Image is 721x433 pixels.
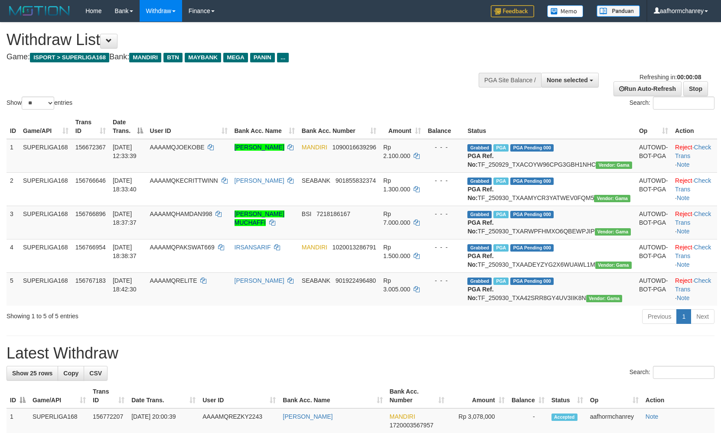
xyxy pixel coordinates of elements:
[677,161,690,168] a: Note
[223,53,248,62] span: MEGA
[7,345,714,362] h1: Latest Withdraw
[20,239,72,272] td: SUPERLIGA168
[20,172,72,206] td: SUPERLIGA168
[653,97,714,110] input: Search:
[113,144,137,159] span: [DATE] 12:33:39
[84,366,108,381] a: CSV
[467,244,492,252] span: Grabbed
[75,144,106,151] span: 156672367
[677,261,690,268] a: Note
[298,114,380,139] th: Bank Acc. Number: activate to sort column ascending
[113,277,137,293] span: [DATE] 18:42:30
[7,308,294,320] div: Showing 1 to 5 of 5 entries
[613,81,682,96] a: Run Auto-Refresh
[491,5,534,17] img: Feedback.jpg
[7,4,72,17] img: MOTION_logo.png
[672,114,717,139] th: Action
[109,114,147,139] th: Date Trans.: activate to sort column descending
[20,272,72,306] td: SUPERLIGA168
[235,277,284,284] a: [PERSON_NAME]
[586,295,623,302] span: Vendor URL: https://trx31.1velocity.biz
[277,53,289,62] span: ...
[547,5,584,17] img: Button%20Memo.svg
[630,366,714,379] label: Search:
[464,114,635,139] th: Status
[467,178,492,185] span: Grabbed
[683,81,708,96] a: Stop
[302,177,330,184] span: SEABANK
[467,219,493,235] b: PGA Ref. No:
[636,172,672,206] td: AUTOWD-BOT-PGA
[428,243,461,252] div: - - -
[646,413,659,420] a: Note
[547,77,588,84] span: None selected
[675,144,711,159] a: Check Trans
[510,244,554,252] span: PGA Pending
[510,278,554,285] span: PGA Pending
[72,114,109,139] th: Trans ID: activate to sort column ascending
[113,177,137,193] span: [DATE] 18:33:40
[677,228,690,235] a: Note
[113,210,137,226] span: [DATE] 18:37:37
[129,53,161,62] span: MANDIRI
[333,144,376,151] span: Copy 1090016639296 to clipboard
[636,206,672,239] td: AUTOWD-BOT-PGA
[636,272,672,306] td: AUTOWD-BOT-PGA
[676,309,691,324] a: 1
[231,114,298,139] th: Bank Acc. Name: activate to sort column ascending
[675,244,711,259] a: Check Trans
[467,152,493,168] b: PGA Ref. No:
[464,272,635,306] td: TF_250930_TXA42SRR8GY4UV3IIK8N
[89,370,102,377] span: CSV
[235,244,271,251] a: IRSANSARIF
[63,370,78,377] span: Copy
[30,53,109,62] span: ISPORT > SUPERLIGA168
[22,97,54,110] select: Showentries
[428,143,461,152] div: - - -
[7,239,20,272] td: 4
[302,144,327,151] span: MANDIRI
[672,239,717,272] td: · ·
[89,384,128,408] th: Trans ID: activate to sort column ascending
[595,262,632,269] span: Vendor URL: https://trx31.1velocity.biz
[541,73,599,87] button: None selected
[672,172,717,206] td: · ·
[464,172,635,206] td: TF_250930_TXAAMYCR3YATWEV0FQM5
[642,384,714,408] th: Action
[479,73,541,87] div: PGA Site Balance /
[7,172,20,206] td: 2
[75,244,106,251] span: 156766954
[448,384,508,408] th: Amount: activate to sort column ascending
[597,5,640,17] img: panduan.png
[675,177,692,184] a: Reject
[675,210,692,217] a: Reject
[199,384,279,408] th: User ID: activate to sort column ascending
[163,53,183,62] span: BTN
[493,244,509,252] span: Marked by aafsengchandara
[636,114,672,139] th: Op: activate to sort column ascending
[150,244,215,251] span: AAAAMQPAKSWAT669
[653,366,714,379] input: Search:
[150,144,205,151] span: AAAAMQJOEKOBE
[250,53,275,62] span: PANIN
[675,277,692,284] a: Reject
[467,252,493,268] b: PGA Ref. No:
[386,384,448,408] th: Bank Acc. Number: activate to sort column ascending
[336,177,376,184] span: Copy 901855832374 to clipboard
[596,162,632,169] span: Vendor URL: https://trx31.1velocity.biz
[20,206,72,239] td: SUPERLIGA168
[7,97,72,110] label: Show entries
[493,278,509,285] span: Marked by aafheankoy
[510,144,554,152] span: PGA Pending
[383,210,410,226] span: Rp 7.000.000
[467,278,492,285] span: Grabbed
[128,384,199,408] th: Date Trans.: activate to sort column ascending
[464,239,635,272] td: TF_250930_TXAADEYZYG2X6WUAWL1M
[508,384,548,408] th: Balance: activate to sort column ascending
[380,114,424,139] th: Amount: activate to sort column ascending
[464,206,635,239] td: TF_250930_TXARWPFHMXO6QBEWPJIP
[336,277,376,284] span: Copy 901922496480 to clipboard
[639,74,701,81] span: Refreshing in:
[630,97,714,110] label: Search:
[691,309,714,324] a: Next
